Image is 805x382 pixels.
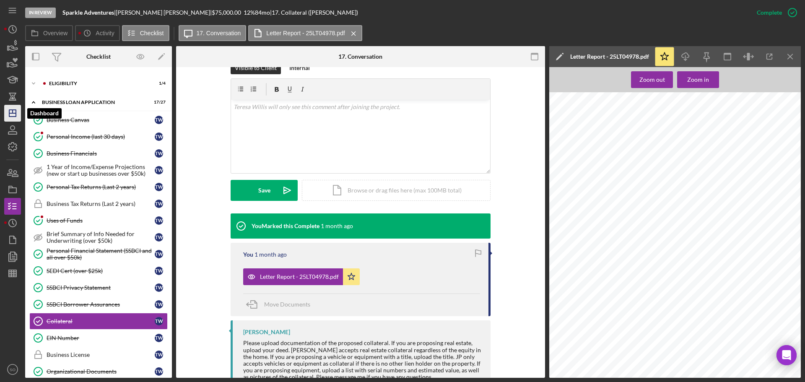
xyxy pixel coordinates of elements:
div: T W [155,367,163,376]
a: Brief Summary of Info Needed for Underwriting (over $50k)TW [29,229,168,246]
a: Organizational DocumentsTW [29,363,168,380]
div: Zoom out [639,71,665,88]
div: T W [155,283,163,292]
div: 84 mo [255,9,270,16]
div: Please upload documentation of the proposed collateral. If you are proposing real estate, upload ... [243,340,482,380]
span: 25LT04978 [579,189,604,194]
span: Deed of Trust executed by [PERSON_NAME] aka [PERSON_NAME] and [PERSON_NAME], wife and [610,316,800,320]
div: Visible to Client [235,62,277,74]
span: aka [PERSON_NAME] dated [DATE] and recorded [DATE] in Book 01292016 and Page [610,273,772,277]
button: Move Documents [243,294,319,315]
div: Business License [47,351,155,358]
a: EIN NumberTW [29,330,168,346]
a: 1 Year of Income/Expense Projections (new or start up businesses over $50k)TW [29,162,168,179]
span: Last Conveyance of Record: [595,258,647,262]
a: Business LicenseTW [29,346,168,363]
div: BUSINESS LOAN APPLICATION [42,100,145,105]
div: Personal Tax Returns (Last 2 years) [47,184,155,190]
div: $75,000.00 [212,9,244,16]
button: Complete [748,4,801,21]
span: [DATE] in Book 04252003, Page 0008, securing the principal sum of $85,600.00. [610,326,758,330]
span: Open Deed(s) of Trust: [595,307,637,311]
div: 1 Year of Income/Expense Projections (new or start up businesses over $50k) [47,164,155,177]
div: Letter Report - 25LT04978.pdf [570,53,649,60]
a: Business CanvasTW [29,112,168,128]
a: Uses of FundsTW [29,212,168,229]
div: T W [155,216,163,225]
text: SO [10,367,16,372]
a: Personal Financial Statement (SSBCI and all over $50k)TW [29,246,168,262]
div: You Marked this Complete [252,223,319,229]
div: T W [155,116,163,124]
div: T W [155,233,163,242]
span: 05282003 and Page 0429. [610,355,659,359]
time: 2025-07-18 21:49 [254,251,287,258]
div: ELIGIBILITY [49,81,145,86]
div: Open Intercom Messenger [776,345,797,365]
span: Effective Date: [579,200,605,205]
div: T W [155,250,163,258]
div: T W [155,166,163,174]
a: SEDI Cert (over $25k)TW [29,262,168,279]
div: EIN Number [47,335,155,341]
label: Checklist [140,30,164,36]
b: Sparkle Adventures [62,9,114,16]
div: SSBCI Privacy Statement [47,284,155,291]
div: Business Canvas [47,117,155,123]
div: T W [155,149,163,158]
div: SEDI Cert (over $25k) [47,268,155,274]
div: Personal Income (last 30 days) [47,133,155,140]
div: [PERSON_NAME] [243,329,290,335]
div: Save [258,180,270,201]
span: 0088. [610,278,620,282]
time: 2025-07-18 21:49 [321,223,353,229]
button: 17. Conversation [179,25,247,41]
div: Collateral [47,318,155,325]
button: Visible to Client [231,62,281,74]
div: Complete [757,4,782,21]
a: Personal Income (last 30 days)TW [29,128,168,145]
a: Business Tax Returns (Last 2 years)TW [29,195,168,212]
span: Open Deed(s) of Trust: [595,369,637,374]
button: Letter Report - 25LT04978.pdf [248,25,362,41]
div: 17. Conversation [338,53,382,60]
a: Personal Tax Returns (Last 2 years)TW [29,179,168,195]
button: Checklist [122,25,169,41]
label: 17. Conversation [197,30,241,36]
div: Business Financials [47,150,155,157]
span: Quit Claim Deed executed by [PERSON_NAME] to [PERSON_NAME] aka [PERSON_NAME] [610,268,784,272]
div: Internal [289,62,310,74]
div: T W [155,351,163,359]
div: Business Tax Returns (Last 2 years) [47,200,155,207]
span: The land referred to in this Letter Report is described as follows: [579,215,688,219]
a: CollateralTW [29,313,168,330]
label: Overview [43,30,68,36]
span: The following information has been found of record. [579,249,667,253]
button: Zoom in [677,71,719,88]
button: Internal [285,62,314,74]
div: Brief Summary of Info Needed for Underwriting (over $50k) [47,231,155,244]
div: T W [155,267,163,275]
div: T W [155,317,163,325]
label: Activity [96,30,114,36]
div: Organizational Documents [47,368,155,375]
span: [DATE] 08:00 am [606,200,636,205]
button: Activity [75,25,119,41]
span: to an alley on the South line of [GEOGRAPHIC_DATA] by a depth Southwardly of 140 feet more or les... [579,229,780,234]
button: Letter Report - 25LT04978.pdf [243,268,360,285]
div: 1 / 4 [151,81,166,86]
div: Zoom in [687,71,709,88]
div: T W [155,133,163,141]
a: SSBCI Privacy StatementTW [29,279,168,296]
div: 17 / 27 [151,100,166,105]
div: [PERSON_NAME] [PERSON_NAME] | [116,9,212,16]
div: T W [155,300,163,309]
div: SSBCI Borrower Assurances [47,301,155,308]
div: Letter Report - 25LT04978.pdf [260,273,339,280]
span: the event that this company issues a policy, we would require these be corrected. [610,297,759,301]
span: ([PERSON_NAME]) and the Legal description within this document appears to be incomplete. In [610,292,787,296]
div: | [62,9,116,16]
div: 12 % [244,9,255,16]
button: Overview [25,25,73,41]
div: | 17. Collateral ([PERSON_NAME]) [270,9,358,16]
